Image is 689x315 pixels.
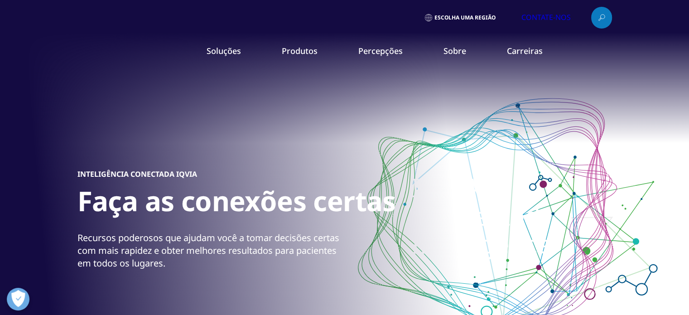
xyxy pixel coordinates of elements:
[519,7,584,28] a: Contate-nos
[282,45,318,56] a: Produtos
[443,45,466,56] a: Sobre
[207,45,241,56] a: Soluções
[358,45,403,56] a: Percepções
[7,288,29,310] button: Abrir preferências
[154,32,612,74] nav: Primário
[77,182,396,219] font: Faça as conexões certas
[77,169,197,179] font: Inteligência Conectada IQVIA
[507,45,543,56] a: Carreiras
[446,13,507,21] font: Escolha uma região
[77,232,339,269] font: Recursos poderosos que ajudam você a tomar decisões certas com mais rapidez e obter melhores resu...
[533,13,571,21] font: Contate-nos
